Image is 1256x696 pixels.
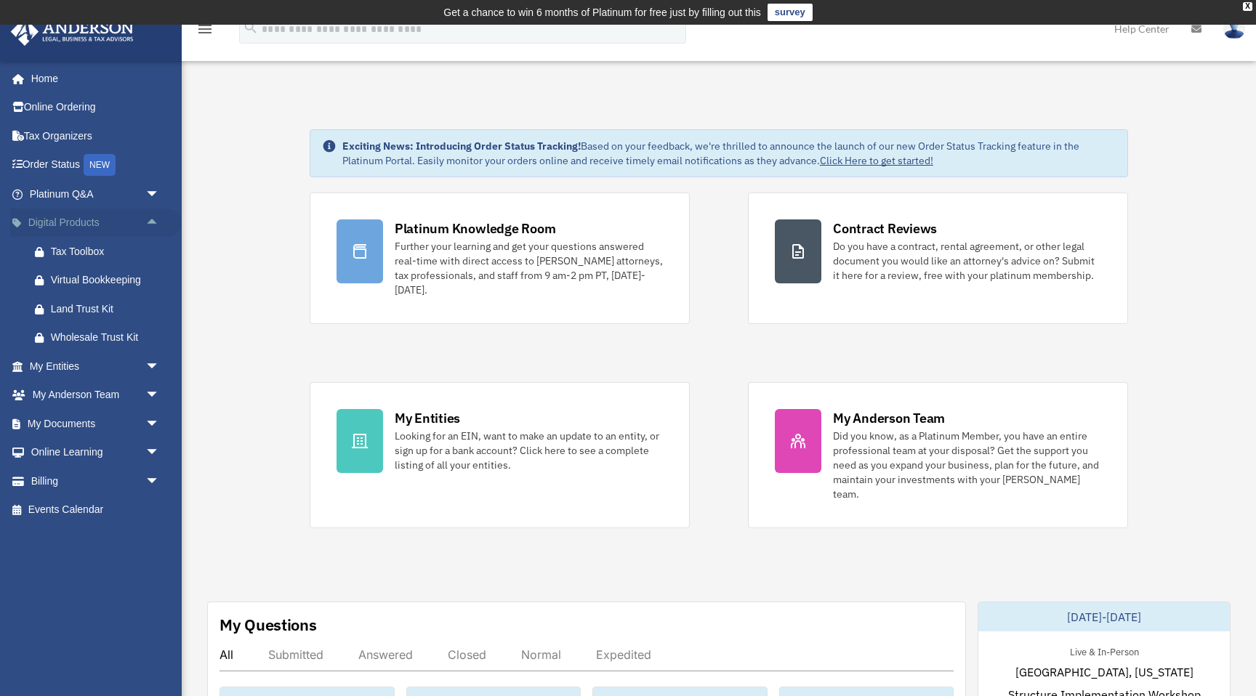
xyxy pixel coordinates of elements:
div: Platinum Knowledge Room [395,219,556,238]
div: close [1243,2,1252,11]
a: My Anderson Team Did you know, as a Platinum Member, you have an entire professional team at your... [748,382,1128,528]
div: Tax Toolbox [51,243,164,261]
strong: Exciting News: Introducing Order Status Tracking! [342,139,581,153]
a: Contract Reviews Do you have a contract, rental agreement, or other legal document you would like... [748,193,1128,324]
a: Order StatusNEW [10,150,182,180]
a: Platinum Q&Aarrow_drop_down [10,179,182,209]
a: Wholesale Trust Kit [20,323,182,352]
a: Tax Toolbox [20,237,182,266]
img: User Pic [1223,18,1245,39]
span: arrow_drop_down [145,381,174,410]
a: Tax Organizers [10,121,182,150]
div: My Entities [395,409,460,427]
div: Live & In-Person [1058,643,1151,658]
a: Online Learningarrow_drop_down [10,438,182,467]
img: Anderson Advisors Platinum Portal [7,17,138,46]
a: Digital Productsarrow_drop_up [10,209,182,238]
a: My Anderson Teamarrow_drop_down [10,381,182,410]
span: [GEOGRAPHIC_DATA], [US_STATE] [1015,663,1193,681]
span: arrow_drop_down [145,466,174,496]
div: Contract Reviews [833,219,937,238]
div: Answered [358,647,413,662]
div: Expedited [596,647,651,662]
div: Normal [521,647,561,662]
div: My Anderson Team [833,409,945,427]
div: NEW [84,154,116,176]
div: Did you know, as a Platinum Member, you have an entire professional team at your disposal? Get th... [833,429,1101,501]
div: [DATE]-[DATE] [978,602,1230,631]
a: Virtual Bookkeeping [20,266,182,295]
div: All [220,647,233,662]
div: Submitted [268,647,323,662]
div: My Questions [220,614,317,636]
span: arrow_drop_down [145,438,174,468]
a: My Entitiesarrow_drop_down [10,352,182,381]
a: Platinum Knowledge Room Further your learning and get your questions answered real-time with dire... [310,193,690,324]
a: Online Ordering [10,93,182,122]
span: arrow_drop_down [145,352,174,381]
a: Click Here to get started! [820,154,933,167]
a: Billingarrow_drop_down [10,466,182,495]
div: Get a chance to win 6 months of Platinum for free just by filling out this [443,4,761,21]
span: arrow_drop_up [145,209,174,238]
div: Looking for an EIN, want to make an update to an entity, or sign up for a bank account? Click her... [395,429,663,472]
a: My Entities Looking for an EIN, want to make an update to an entity, or sign up for a bank accoun... [310,382,690,528]
a: Events Calendar [10,495,182,525]
span: arrow_drop_down [145,409,174,439]
div: Further your learning and get your questions answered real-time with direct access to [PERSON_NAM... [395,239,663,297]
a: Home [10,64,174,93]
span: arrow_drop_down [145,179,174,209]
div: Do you have a contract, rental agreement, or other legal document you would like an attorney's ad... [833,239,1101,283]
a: Land Trust Kit [20,294,182,323]
div: Virtual Bookkeeping [51,271,164,289]
a: menu [196,25,214,38]
a: survey [768,4,813,21]
div: Wholesale Trust Kit [51,328,164,347]
div: Based on your feedback, we're thrilled to announce the launch of our new Order Status Tracking fe... [342,139,1116,168]
div: Land Trust Kit [51,300,164,318]
i: menu [196,20,214,38]
i: search [243,20,259,36]
a: My Documentsarrow_drop_down [10,409,182,438]
div: Closed [448,647,486,662]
